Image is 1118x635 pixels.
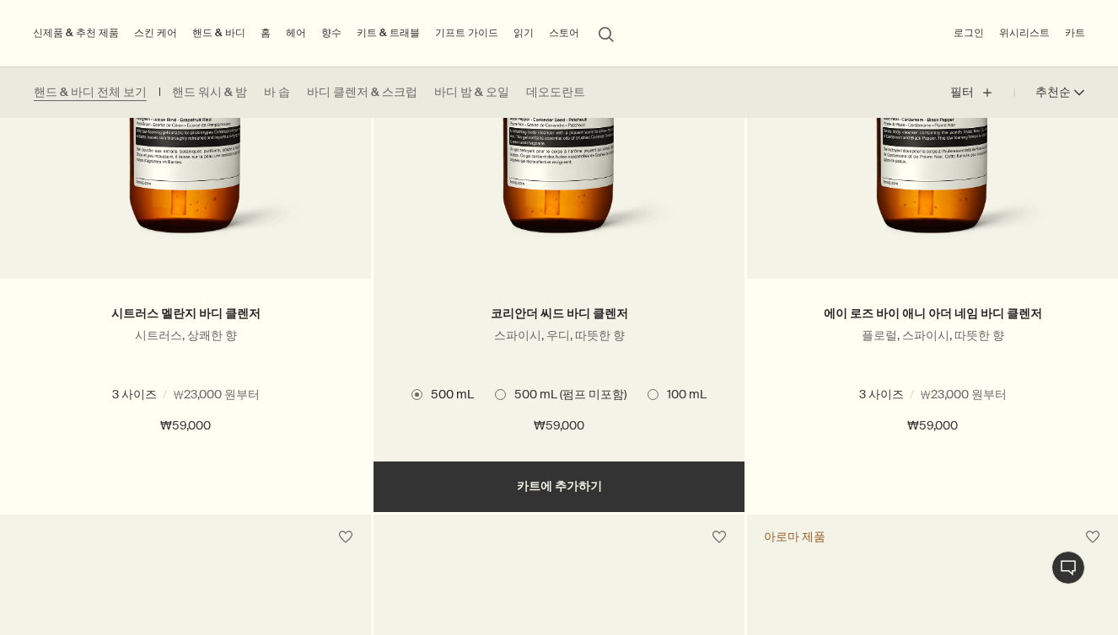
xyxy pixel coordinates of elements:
[526,84,585,101] a: 데오도란트
[1062,23,1088,44] button: 카트
[257,23,274,44] a: 홈
[1051,551,1085,584] button: 1:1 채팅 상담
[534,416,584,436] span: ₩59,000
[318,23,345,44] a: 향수
[422,387,474,402] span: 500 mL
[374,462,744,512] button: 카트에 추가하기 - ₩59,000
[307,84,417,101] a: 바디 클렌저 & 스크럽
[1014,72,1084,113] button: 추천순
[961,387,1079,403] span: 500mL (펌프 미포함)
[111,306,261,322] a: 시트러스 멜란지 바디 클렌저
[212,387,331,403] span: 500mL (펌프 미포함)
[30,23,122,44] button: 신제품 & 추천 제품
[591,17,621,49] button: 검색창 열기
[764,529,825,545] div: 아로마 제품
[658,387,707,402] span: 100 mL
[34,84,147,101] a: 핸드 & 바디 전체 보기
[996,23,1053,44] a: 위시리스트
[878,387,929,402] span: 500 mL
[824,306,1042,322] a: 에이 로즈 바이 애니 아더 네임 바디 클렌저
[1078,522,1108,552] button: 위시리스트에 담기
[172,84,247,101] a: 핸드 워시 & 밤
[491,306,628,322] a: 코리안더 씨드 바디 클렌저
[907,416,958,436] span: ₩59,000
[399,328,719,344] p: 스파이시, 우디, 따뜻한 향
[331,522,361,552] button: 위시리스트에 담기
[772,328,1093,344] p: 플로럴, 스파이시, 따뜻한 향
[25,328,346,344] p: 시트러스, 상쾌한 향
[950,23,987,44] button: 로그인
[506,387,626,403] span: 500 mL (펌프 미포함)
[160,416,211,436] span: ₩59,000
[432,23,502,44] a: 기프트 가이드
[950,72,1014,113] button: 필터
[546,23,583,44] button: 스토어
[282,23,309,44] a: 헤어
[798,387,846,402] span: 100 mL
[131,23,180,44] a: 스킨 케어
[434,84,509,101] a: 바디 밤 & 오일
[129,387,180,402] span: 500 mL
[51,387,97,402] span: 100mL
[704,522,734,552] button: 위시리스트에 담기
[510,23,537,44] a: 읽기
[264,84,290,101] a: 바 솝
[189,23,249,44] a: 핸드 & 바디
[353,23,423,44] a: 키트 & 트래블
